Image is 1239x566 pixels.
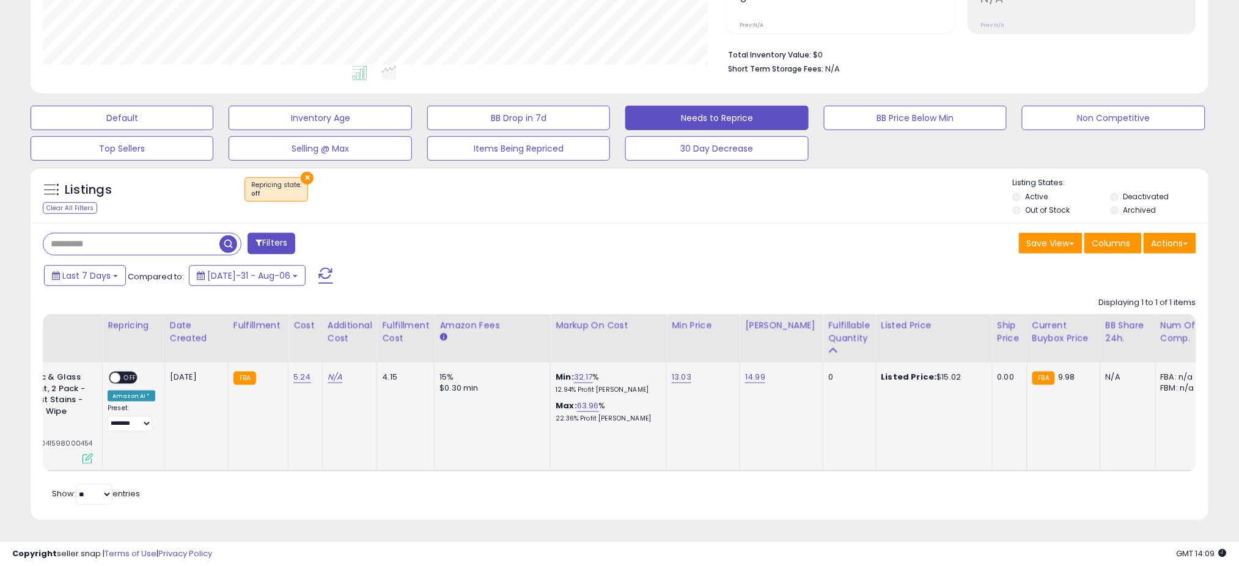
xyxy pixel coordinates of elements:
[556,319,661,332] div: Markup on Cost
[328,319,372,345] div: Additional Cost
[108,319,160,332] div: Repricing
[12,548,212,560] div: seller snap | |
[439,332,447,343] small: Amazon Fees.
[1084,233,1142,254] button: Columns
[824,106,1007,130] button: BB Price Below Min
[52,488,140,499] span: Show: entries
[828,372,866,383] div: 0
[301,172,314,185] button: ×
[293,371,311,383] a: 5.24
[108,404,155,432] div: Preset:
[672,319,735,332] div: Min Price
[43,202,97,214] div: Clear All Filters
[158,548,212,559] a: Privacy Policy
[427,106,610,130] button: BB Drop in 7d
[1123,205,1156,215] label: Archived
[556,414,657,423] p: 22.36% Profit [PERSON_NAME]
[293,319,317,332] div: Cost
[439,319,545,332] div: Amazon Fees
[825,63,840,75] span: N/A
[1032,372,1055,385] small: FBA
[556,386,657,394] p: 12.94% Profit [PERSON_NAME]
[556,400,657,423] div: %
[1161,319,1205,345] div: Num of Comp.
[672,371,691,383] a: 13.03
[65,182,112,199] h5: Listings
[170,372,219,383] div: [DATE]
[1123,191,1169,202] label: Deactivated
[382,319,429,345] div: Fulfillment Cost
[328,371,342,383] a: N/A
[1019,233,1083,254] button: Save View
[427,136,610,161] button: Items Being Repriced
[745,319,818,332] div: [PERSON_NAME]
[233,372,256,385] small: FBA
[382,372,425,383] div: 4.15
[1026,205,1070,215] label: Out of Stock
[31,106,213,130] button: Default
[1161,383,1201,394] div: FBM: n/a
[1032,319,1095,345] div: Current Buybox Price
[251,189,301,198] div: off
[881,371,937,383] b: Listed Price:
[556,400,577,411] b: Max:
[251,180,301,199] span: Repricing state :
[1013,177,1208,189] p: Listing States:
[207,270,290,282] span: [DATE]-31 - Aug-06
[1144,233,1196,254] button: Actions
[439,372,541,383] div: 15%
[728,64,823,74] b: Short Term Storage Fees:
[556,371,574,383] b: Min:
[881,372,983,383] div: $15.02
[128,271,184,282] span: Compared to:
[745,371,765,383] a: 14.99
[62,270,111,282] span: Last 7 Days
[1022,106,1205,130] button: Non Competitive
[248,233,295,254] button: Filters
[998,372,1018,383] div: 0.00
[577,400,599,412] a: 63.96
[1026,191,1048,202] label: Active
[189,265,306,286] button: [DATE]-31 - Aug-06
[12,548,57,559] strong: Copyright
[229,136,411,161] button: Selling @ Max
[998,319,1022,345] div: Ship Price
[551,314,667,362] th: The percentage added to the cost of goods (COGS) that forms the calculator for Min & Max prices.
[556,372,657,394] div: %
[1161,372,1201,383] div: FBA: n/a
[728,50,811,60] b: Total Inventory Value:
[229,106,411,130] button: Inventory Age
[728,46,1187,61] li: $0
[1106,319,1150,345] div: BB Share 24h.
[1058,371,1075,383] span: 9.98
[828,319,870,345] div: Fulfillable Quantity
[233,319,283,332] div: Fulfillment
[625,136,808,161] button: 30 Day Decrease
[31,136,213,161] button: Top Sellers
[1106,372,1146,383] div: N/A
[981,21,1005,29] small: Prev: N/A
[1177,548,1227,559] span: 2025-08-14 14:09 GMT
[44,265,126,286] button: Last 7 Days
[105,548,156,559] a: Terms of Use
[439,383,541,394] div: $0.30 min
[740,21,763,29] small: Prev: N/A
[1092,237,1131,249] span: Columns
[120,373,140,383] span: OFF
[1099,297,1196,309] div: Displaying 1 to 1 of 1 items
[170,319,223,345] div: Date Created
[574,371,593,383] a: 32.17
[625,106,808,130] button: Needs to Reprice
[881,319,987,332] div: Listed Price
[108,391,155,402] div: Amazon AI *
